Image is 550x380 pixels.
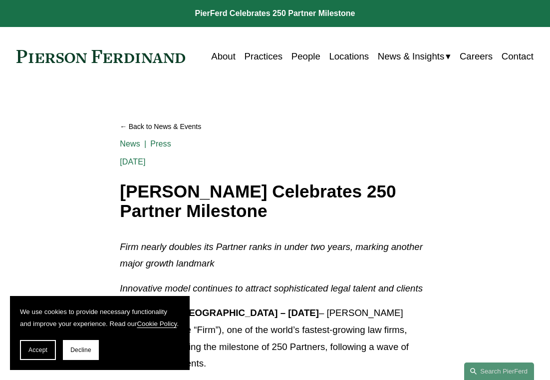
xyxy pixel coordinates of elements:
a: Cookie Policy [137,320,177,327]
a: Press [150,139,171,148]
p: We use cookies to provide necessary functionality and improve your experience. Read our . [20,306,180,330]
a: folder dropdown [378,47,451,65]
button: Decline [63,340,99,360]
p: – [PERSON_NAME] (“PierFerd” or the “Firm”), one of the world’s fastest-growing law firms, celebra... [120,304,430,371]
a: About [211,47,236,65]
a: Contact [502,47,534,65]
span: Decline [70,346,91,353]
strong: [US_STATE], [GEOGRAPHIC_DATA] – [DATE] [120,307,319,318]
a: Locations [329,47,369,65]
em: Innovative model continues to attract sophisticated legal talent and clients [120,283,423,293]
a: People [291,47,320,65]
a: News [120,139,140,148]
a: Practices [245,47,283,65]
h1: [PERSON_NAME] Celebrates 250 Partner Milestone [120,182,430,220]
span: News & Insights [378,48,445,65]
em: Firm nearly doubles its Partner ranks in under two years, marking another major growth landmark [120,241,425,269]
a: Back to News & Events [120,118,430,135]
span: Accept [28,346,47,353]
section: Cookie banner [10,296,190,370]
button: Accept [20,340,56,360]
span: [DATE] [120,157,145,166]
a: Search this site [464,362,534,380]
a: Careers [460,47,493,65]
